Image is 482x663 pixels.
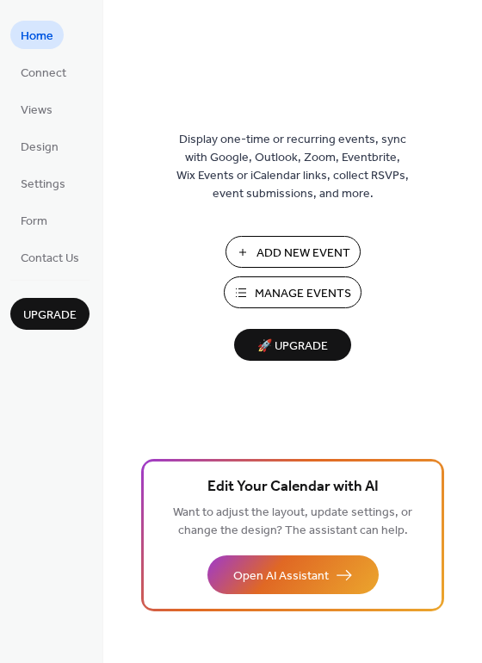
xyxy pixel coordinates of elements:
[10,169,76,197] a: Settings
[21,213,47,231] span: Form
[207,475,379,499] span: Edit Your Calendar with AI
[10,21,64,49] a: Home
[256,245,350,263] span: Add New Event
[21,28,53,46] span: Home
[234,329,351,361] button: 🚀 Upgrade
[10,206,58,234] a: Form
[21,102,53,120] span: Views
[10,58,77,86] a: Connect
[176,131,409,203] span: Display one-time or recurring events, sync with Google, Outlook, Zoom, Eventbrite, Wix Events or ...
[207,555,379,594] button: Open AI Assistant
[21,65,66,83] span: Connect
[21,250,79,268] span: Contact Us
[10,243,90,271] a: Contact Us
[233,567,329,586] span: Open AI Assistant
[10,95,63,123] a: Views
[224,276,361,308] button: Manage Events
[173,501,412,542] span: Want to adjust the layout, update settings, or change the design? The assistant can help.
[226,236,361,268] button: Add New Event
[21,139,59,157] span: Design
[21,176,65,194] span: Settings
[10,132,69,160] a: Design
[23,307,77,325] span: Upgrade
[244,335,341,358] span: 🚀 Upgrade
[255,285,351,303] span: Manage Events
[10,298,90,330] button: Upgrade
